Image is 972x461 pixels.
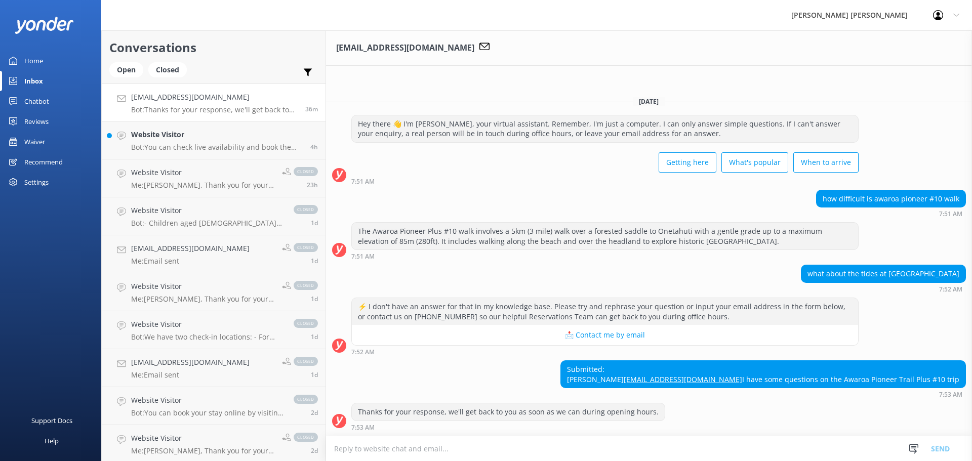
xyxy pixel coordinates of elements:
span: 03:26pm 11-Aug-2025 (UTC +12:00) Pacific/Auckland [311,257,318,265]
strong: 7:51 AM [939,211,962,217]
button: What's popular [721,152,788,173]
div: 07:53am 13-Aug-2025 (UTC +12:00) Pacific/Auckland [351,424,665,431]
div: 07:51am 13-Aug-2025 (UTC +12:00) Pacific/Auckland [351,253,859,260]
div: Waiver [24,132,45,152]
span: 02:41am 12-Aug-2025 (UTC +12:00) Pacific/Auckland [311,219,318,227]
span: closed [294,395,318,404]
div: how difficult is awaroa pioneer #10 walk [817,190,965,207]
div: Recommend [24,152,63,172]
h2: Conversations [109,38,318,57]
span: closed [294,357,318,366]
h4: [EMAIL_ADDRESS][DOMAIN_NAME] [131,243,250,254]
span: closed [294,243,318,252]
p: Bot: You can book your stay online by visiting our website. For beachfront lodge stays, please ch... [131,408,283,417]
img: yonder-white-logo.png [15,17,73,33]
span: closed [294,281,318,290]
div: what about the tides at [GEOGRAPHIC_DATA] [801,265,965,282]
button: Getting here [659,152,716,173]
div: Reviews [24,111,49,132]
div: Support Docs [31,410,72,431]
div: 07:51am 13-Aug-2025 (UTC +12:00) Pacific/Auckland [816,210,966,217]
a: Website VisitorMe:[PERSON_NAME], Thank you for your enquiry. The 10.30 Vista cruise is open for b... [102,159,326,197]
a: Website VisitorBot:- Children aged [DEMOGRAPHIC_DATA] years travel free on boat trips. - Ages [DE... [102,197,326,235]
a: [EMAIL_ADDRESS][DOMAIN_NAME] [624,374,742,384]
a: Open [109,64,148,75]
span: 01:21am 11-Aug-2025 (UTC +12:00) Pacific/Auckland [311,408,318,417]
strong: 7:53 AM [939,392,962,398]
div: Home [24,51,43,71]
span: 03:17pm 11-Aug-2025 (UTC +12:00) Pacific/Auckland [311,295,318,303]
div: Hey there 👋 I'm [PERSON_NAME], your virtual assistant. Remember, I'm just a computer. I can only ... [352,115,858,142]
a: Closed [148,64,192,75]
h4: Website Visitor [131,281,274,292]
h4: Website Visitor [131,395,283,406]
div: The Awaroa Pioneer Plus #10 walk involves a 5km (3 mile) walk over a forested saddle to Onetahuti... [352,223,858,249]
h3: [EMAIL_ADDRESS][DOMAIN_NAME] [336,41,474,55]
a: Website VisitorMe:[PERSON_NAME], Thank you for your enquiry. We also have a triple room available... [102,273,326,311]
h4: Website Visitor [131,167,274,178]
div: 07:52am 13-Aug-2025 (UTC +12:00) Pacific/Auckland [351,348,859,355]
div: Chatbot [24,91,49,111]
span: closed [294,319,318,328]
span: 03:49am 13-Aug-2025 (UTC +12:00) Pacific/Auckland [310,143,318,151]
div: ⚡ I don't have an answer for that in my knowledge base. Please try and rephrase your question or ... [352,298,858,325]
button: When to arrive [793,152,859,173]
div: Help [45,431,59,451]
div: Settings [24,172,49,192]
span: 11:10am 11-Aug-2025 (UTC +12:00) Pacific/Auckland [311,370,318,379]
a: [EMAIL_ADDRESS][DOMAIN_NAME]Me:Email sentclosed1d [102,235,326,273]
a: [EMAIL_ADDRESS][DOMAIN_NAME]Bot:Thanks for your response, we'll get back to you as soon as we can... [102,83,326,121]
a: [EMAIL_ADDRESS][DOMAIN_NAME]Me:Email sentclosed1d [102,349,326,387]
h4: Website Visitor [131,129,303,140]
span: closed [294,205,318,214]
p: Me: [PERSON_NAME], Thank you for your enquiry. We also have a triple room available for families ... [131,295,274,304]
strong: 7:51 AM [351,254,375,260]
span: 07:53am 13-Aug-2025 (UTC +12:00) Pacific/Auckland [305,105,318,113]
h4: [EMAIL_ADDRESS][DOMAIN_NAME] [131,357,250,368]
h4: Website Visitor [131,319,283,330]
span: 11:24am 11-Aug-2025 (UTC +12:00) Pacific/Auckland [311,332,318,341]
p: Bot: - Children aged [DEMOGRAPHIC_DATA] years travel free on boat trips. - Ages [DEMOGRAPHIC_DATA... [131,219,283,228]
div: Thanks for your response, we'll get back to you as soon as we can during opening hours. [352,403,665,421]
p: Me: [PERSON_NAME], Thank you for your enquiry. We do not offer bag transfers on Christmas due to ... [131,446,274,455]
h4: [EMAIL_ADDRESS][DOMAIN_NAME] [131,92,298,103]
strong: 7:52 AM [351,349,375,355]
span: 03:35pm 10-Aug-2025 (UTC +12:00) Pacific/Auckland [311,446,318,455]
div: 07:52am 13-Aug-2025 (UTC +12:00) Pacific/Auckland [801,285,966,292]
strong: 7:53 AM [351,425,375,431]
div: Closed [148,62,187,77]
div: Open [109,62,143,77]
p: Me: Email sent [131,370,250,380]
h4: Website Visitor [131,433,274,444]
p: Me: [PERSON_NAME], Thank you for your enquiry. The 10.30 Vista cruise is open for booking on the ... [131,181,274,190]
strong: 7:51 AM [351,179,375,185]
span: [DATE] [633,97,665,106]
p: Me: Email sent [131,257,250,266]
div: Inbox [24,71,43,91]
div: Submitted: [PERSON_NAME] I have some questions on the Awaroa Pioneer Trail Plus #10 trip [561,361,965,388]
p: Bot: You can check live availability and book the Southern Beaches Trip #7 online at [URL][DOMAIN... [131,143,303,152]
h4: Website Visitor [131,205,283,216]
a: Website VisitorBot:We have two check-in locations: - For multiday trips, check in at [STREET_ADDR... [102,311,326,349]
span: closed [294,433,318,442]
strong: 7:52 AM [939,286,962,292]
a: Website VisitorBot:You can check live availability and book the Southern Beaches Trip #7 online a... [102,121,326,159]
button: 📩 Contact me by email [352,325,858,345]
p: Bot: Thanks for your response, we'll get back to you as soon as we can during opening hours. [131,105,298,114]
a: Website VisitorBot:You can book your stay online by visiting our website. For beachfront lodge st... [102,387,326,425]
p: Bot: We have two check-in locations: - For multiday trips, check in at [STREET_ADDRESS]. - For da... [131,332,283,342]
span: closed [294,167,318,176]
span: 08:55am 12-Aug-2025 (UTC +12:00) Pacific/Auckland [307,181,318,189]
div: 07:51am 13-Aug-2025 (UTC +12:00) Pacific/Auckland [351,178,859,185]
div: 07:53am 13-Aug-2025 (UTC +12:00) Pacific/Auckland [560,391,966,398]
